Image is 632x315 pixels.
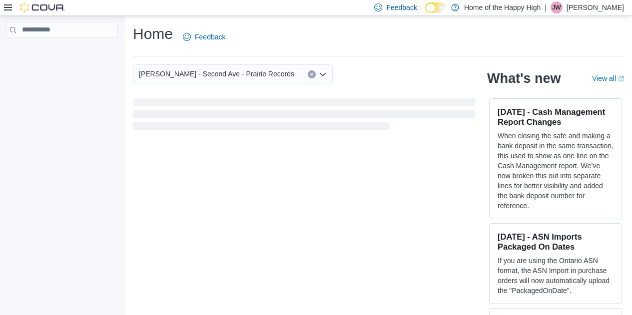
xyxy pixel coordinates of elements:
h1: Home [133,24,173,44]
span: Loading [133,100,475,132]
img: Cova [20,2,65,12]
span: Feedback [386,2,417,12]
input: Dark Mode [425,2,446,13]
p: [PERSON_NAME] [567,1,624,13]
p: Home of the Happy High [464,1,541,13]
button: Open list of options [319,70,327,78]
button: Clear input [308,70,316,78]
p: | [545,1,547,13]
svg: External link [618,76,624,82]
h2: What's new [487,70,561,86]
p: If you are using the Ontario ASN format, the ASN Import in purchase orders will now automatically... [498,256,614,296]
a: Feedback [179,27,229,47]
h3: [DATE] - ASN Imports Packaged On Dates [498,232,614,252]
a: View allExternal link [592,74,624,82]
span: JW [552,1,561,13]
div: Jacob Williams [551,1,563,13]
h3: [DATE] - Cash Management Report Changes [498,107,614,127]
span: Feedback [195,32,225,42]
p: When closing the safe and making a bank deposit in the same transaction, this used to show as one... [498,131,614,211]
nav: Complex example [6,40,118,64]
span: [PERSON_NAME] - Second Ave - Prairie Records [139,68,294,80]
